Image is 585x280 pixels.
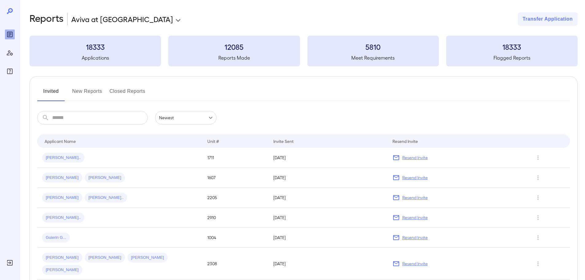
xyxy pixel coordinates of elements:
[202,188,268,208] td: 2205
[202,208,268,228] td: 2910
[85,195,127,201] span: [PERSON_NAME]..
[402,155,428,161] p: Resend Invite
[402,235,428,241] p: Resend Invite
[533,259,543,269] button: Row Actions
[533,213,543,223] button: Row Actions
[42,155,84,161] span: [PERSON_NAME]..
[42,255,82,261] span: [PERSON_NAME]
[71,14,173,24] p: Aviva at [GEOGRAPHIC_DATA]
[72,86,102,101] button: New Reports
[168,42,300,52] h3: 12085
[5,48,15,58] div: Manage Users
[202,168,268,188] td: 1607
[42,195,82,201] span: [PERSON_NAME]
[29,36,578,66] summary: 18333Applications12085Reports Made5810Meet Requirements18333Flagged Reports
[446,42,578,52] h3: 18333
[85,255,125,261] span: [PERSON_NAME]
[402,261,428,267] p: Resend Invite
[518,12,578,26] button: Transfer Application
[533,233,543,243] button: Row Actions
[29,12,64,26] h2: Reports
[127,255,168,261] span: [PERSON_NAME]
[446,54,578,61] h5: Flagged Reports
[268,208,387,228] td: [DATE]
[307,54,439,61] h5: Meet Requirements
[273,137,294,145] div: Invite Sent
[42,235,70,241] span: Guierin G...
[29,54,161,61] h5: Applications
[402,215,428,221] p: Resend Invite
[168,54,300,61] h5: Reports Made
[155,111,216,124] div: Newest
[392,137,418,145] div: Resend Invite
[5,258,15,268] div: Log Out
[268,188,387,208] td: [DATE]
[42,267,82,273] span: [PERSON_NAME]
[268,168,387,188] td: [DATE]
[268,148,387,168] td: [DATE]
[45,137,76,145] div: Applicant Name
[268,228,387,248] td: [DATE]
[207,137,219,145] div: Unit #
[402,195,428,201] p: Resend Invite
[5,66,15,76] div: FAQ
[402,175,428,181] p: Resend Invite
[85,175,125,181] span: [PERSON_NAME]
[110,86,146,101] button: Closed Reports
[37,86,65,101] button: Invited
[42,215,84,221] span: [PERSON_NAME]..
[533,193,543,203] button: Row Actions
[42,175,82,181] span: [PERSON_NAME]
[533,173,543,183] button: Row Actions
[202,148,268,168] td: 1711
[307,42,439,52] h3: 5810
[202,248,268,280] td: 2308
[268,248,387,280] td: [DATE]
[533,153,543,163] button: Row Actions
[5,30,15,39] div: Reports
[202,228,268,248] td: 1004
[29,42,161,52] h3: 18333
